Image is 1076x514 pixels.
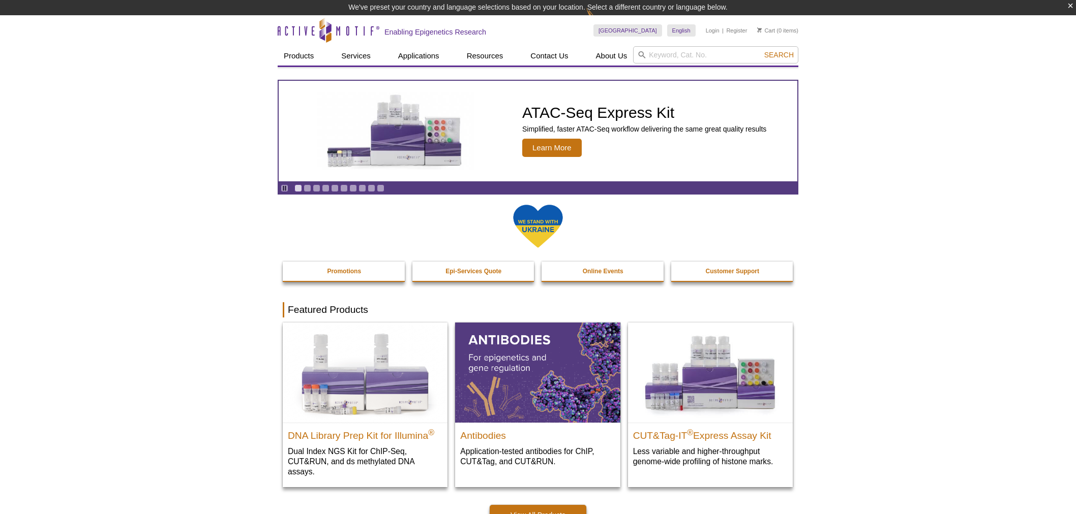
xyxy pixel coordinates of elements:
a: About Us [590,46,634,66]
a: Online Events [542,262,665,281]
a: Go to slide 10 [377,184,384,192]
a: Go to slide 8 [358,184,366,192]
p: Dual Index NGS Kit for ChIP-Seq, CUT&RUN, and ds methylated DNA assays. [288,446,442,477]
a: ATAC-Seq Express Kit ATAC-Seq Express Kit Simplified, faster ATAC-Seq workflow delivering the sam... [279,81,797,181]
a: Go to slide 3 [313,184,320,192]
a: Services [335,46,377,66]
a: Go to slide 6 [340,184,348,192]
img: DNA Library Prep Kit for Illumina [283,323,447,422]
a: Products [278,46,320,66]
a: Go to slide 9 [368,184,375,192]
h2: Antibodies [460,426,615,441]
sup: ® [428,428,434,436]
strong: Customer Support [706,268,759,275]
a: CUT&Tag-IT® Express Assay Kit CUT&Tag-IT®Express Assay Kit Less variable and higher-throughput ge... [628,323,793,476]
h2: ATAC-Seq Express Kit [522,105,766,120]
img: Your Cart [757,27,762,33]
a: Promotions [283,262,406,281]
a: Applications [392,46,445,66]
a: Go to slide 5 [331,184,339,192]
p: Simplified, faster ATAC-Seq workflow delivering the same great quality results [522,124,766,134]
a: DNA Library Prep Kit for Illumina DNA Library Prep Kit for Illumina® Dual Index NGS Kit for ChIP-... [283,323,447,487]
li: | [722,24,724,37]
a: Resources [461,46,510,66]
a: Login [706,27,720,34]
h2: CUT&Tag-IT Express Assay Kit [633,426,788,441]
h2: DNA Library Prep Kit for Illumina [288,426,442,441]
a: Contact Us [524,46,574,66]
a: Cart [757,27,775,34]
img: CUT&Tag-IT® Express Assay Kit [628,323,793,422]
a: Go to slide 1 [294,184,302,192]
span: Learn More [522,139,582,157]
a: English [667,24,696,37]
a: Toggle autoplay [281,184,288,192]
img: Change Here [586,8,613,31]
strong: Epi-Services Quote [445,268,501,275]
a: [GEOGRAPHIC_DATA] [593,24,662,37]
p: Application-tested antibodies for ChIP, CUT&Tag, and CUT&RUN. [460,446,615,467]
a: Go to slide 7 [349,184,357,192]
article: ATAC-Seq Express Kit [279,81,797,181]
a: Go to slide 2 [304,184,311,192]
sup: ® [687,428,693,436]
a: Epi-Services Quote [412,262,535,281]
a: Customer Support [671,262,794,281]
img: All Antibodies [455,323,620,422]
h2: Enabling Epigenetics Research [384,27,486,37]
span: Search [764,51,794,59]
img: We Stand With Ukraine [513,204,563,249]
strong: Online Events [583,268,623,275]
a: Register [726,27,747,34]
a: Go to slide 4 [322,184,330,192]
p: Less variable and higher-throughput genome-wide profiling of histone marks​. [633,446,788,467]
button: Search [761,50,797,59]
h2: Featured Products [283,302,793,317]
strong: Promotions [327,268,361,275]
input: Keyword, Cat. No. [633,46,798,63]
li: (0 items) [757,24,798,37]
img: ATAC-Seq Express Kit [312,92,480,170]
a: All Antibodies Antibodies Application-tested antibodies for ChIP, CUT&Tag, and CUT&RUN. [455,323,620,476]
